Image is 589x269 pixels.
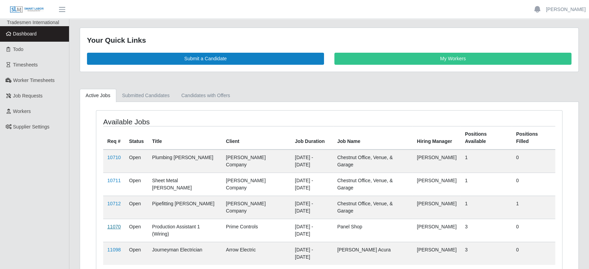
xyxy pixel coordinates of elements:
[333,242,413,265] td: [PERSON_NAME] Acura
[222,196,291,219] td: [PERSON_NAME] Company
[512,173,555,196] td: 0
[461,149,512,173] td: 1
[148,149,222,173] td: Plumbing [PERSON_NAME]
[107,178,121,183] a: 10711
[512,126,555,149] th: Positions Filled
[413,173,461,196] td: [PERSON_NAME]
[512,219,555,242] td: 0
[13,31,37,37] span: Dashboard
[333,196,413,219] td: Chestnut Office, Venue, & Garage
[87,53,324,65] a: Submit a Candidate
[107,155,121,160] a: 10710
[7,20,59,25] span: Tradesmen International
[334,53,571,65] a: My Workers
[13,108,31,114] span: Workers
[13,62,38,68] span: Timesheets
[413,126,461,149] th: Hiring Manager
[13,93,43,99] span: Job Requests
[148,173,222,196] td: Sheet Metal [PERSON_NAME]
[13,124,50,130] span: Supplier Settings
[148,196,222,219] td: Pipefitting [PERSON_NAME]
[461,219,512,242] td: 3
[413,149,461,173] td: [PERSON_NAME]
[291,126,333,149] th: Job Duration
[125,242,148,265] td: Open
[148,219,222,242] td: Production Assistant 1 (Wiring)
[107,201,121,206] a: 10712
[107,247,121,252] a: 11098
[125,173,148,196] td: Open
[175,89,236,102] a: Candidates with Offers
[125,196,148,219] td: Open
[512,242,555,265] td: 0
[333,173,413,196] td: Chestnut Office, Venue, & Garage
[333,219,413,242] td: Panel Shop
[80,89,116,102] a: Active Jobs
[13,77,55,83] span: Worker Timesheets
[291,219,333,242] td: [DATE] - [DATE]
[512,196,555,219] td: 1
[125,219,148,242] td: Open
[222,242,291,265] td: Arrow Electric
[222,149,291,173] td: [PERSON_NAME] Company
[512,149,555,173] td: 0
[546,6,586,13] a: [PERSON_NAME]
[291,196,333,219] td: [DATE] - [DATE]
[333,126,413,149] th: Job Name
[413,242,461,265] td: [PERSON_NAME]
[125,149,148,173] td: Open
[103,126,125,149] th: Req #
[461,242,512,265] td: 3
[125,126,148,149] th: Status
[291,173,333,196] td: [DATE] - [DATE]
[333,149,413,173] td: Chestnut Office, Venue, & Garage
[10,6,44,13] img: SLM Logo
[461,196,512,219] td: 1
[222,219,291,242] td: Prime Controls
[413,196,461,219] td: [PERSON_NAME]
[461,173,512,196] td: 1
[291,242,333,265] td: [DATE] - [DATE]
[222,173,291,196] td: [PERSON_NAME] Company
[148,242,222,265] td: Journeyman Electrician
[87,35,571,46] div: Your Quick Links
[413,219,461,242] td: [PERSON_NAME]
[148,126,222,149] th: Title
[107,224,121,229] a: 11070
[461,126,512,149] th: Positions Available
[116,89,176,102] a: Submitted Candidates
[222,126,291,149] th: Client
[291,149,333,173] td: [DATE] - [DATE]
[103,117,285,126] h4: Available Jobs
[13,46,23,52] span: Todo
